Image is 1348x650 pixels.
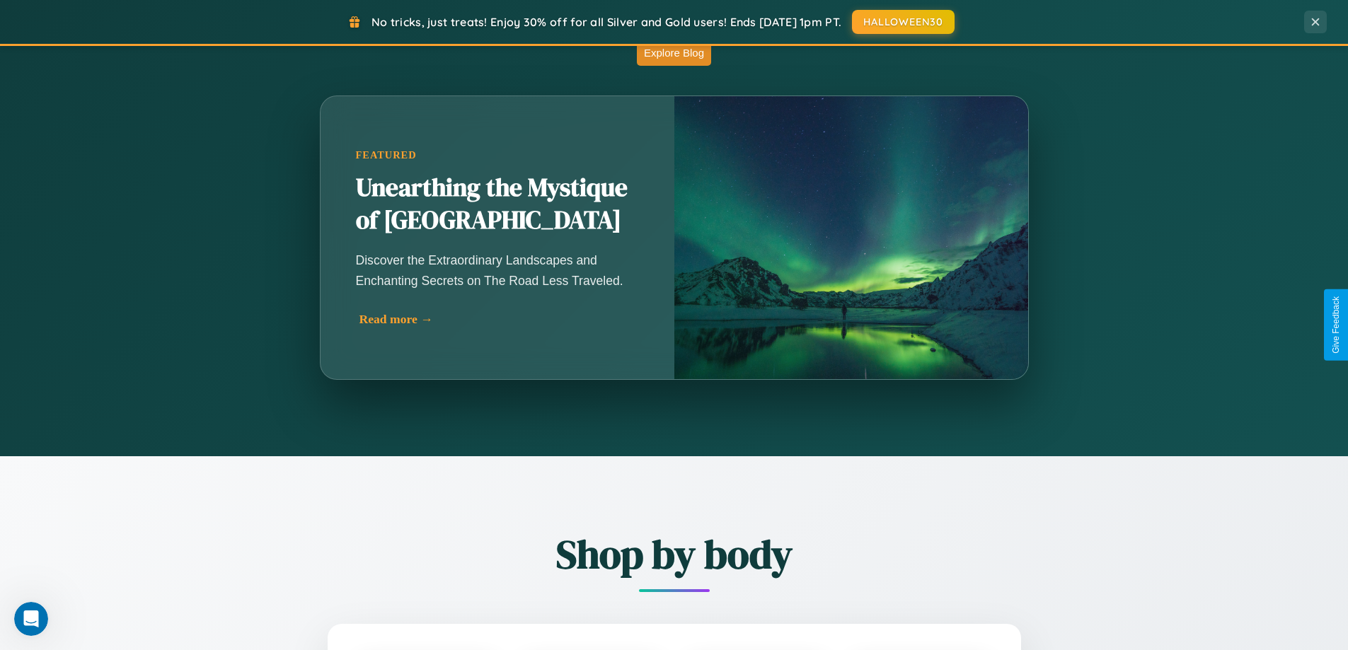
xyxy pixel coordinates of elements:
[14,602,48,636] iframe: Intercom live chat
[371,15,841,29] span: No tricks, just treats! Enjoy 30% off for all Silver and Gold users! Ends [DATE] 1pm PT.
[356,172,639,237] h2: Unearthing the Mystique of [GEOGRAPHIC_DATA]
[250,527,1099,581] h2: Shop by body
[359,312,643,327] div: Read more →
[852,10,955,34] button: HALLOWEEN30
[1331,296,1341,354] div: Give Feedback
[356,250,639,290] p: Discover the Extraordinary Landscapes and Enchanting Secrets on The Road Less Traveled.
[637,40,711,66] button: Explore Blog
[356,149,639,161] div: Featured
